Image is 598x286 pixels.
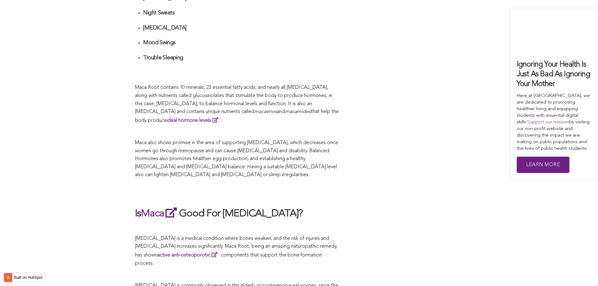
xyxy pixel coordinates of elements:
label: Built on HubSpot [12,273,45,282]
h4: Night Sweats [143,9,339,17]
a: ideal hormone levels [167,118,221,123]
span: [MEDICAL_DATA] is a medical condition where bones weaken, and the risk of injuries and [MEDICAL_D... [135,236,337,266]
span: Maca Root contains 10 minerals, 23 essential fatty acids, and nearly all [MEDICAL_DATA], along wi... [135,85,332,114]
img: HubSpot sprocket logo [4,274,12,281]
span: Maca also shows promise in the area of supporting [MEDICAL_DATA], which decreases once women go t... [135,140,338,177]
iframe: Chat Widget [567,256,598,286]
span: macamides [285,109,311,114]
a: Maca [141,209,179,219]
h2: Is Good For [MEDICAL_DATA]? [135,206,339,221]
strong: . [167,118,222,123]
h4: Trouble Sleeping [143,54,339,62]
button: Built on HubSpot [4,273,45,282]
span: and [277,109,285,114]
h4: Mood Swings [143,39,339,46]
a: Learn More [517,157,569,173]
span: macaenes [254,109,277,114]
a: active anti-osteoporotic [157,253,220,258]
span: that help the body produce [135,109,339,123]
h4: [MEDICAL_DATA] [143,24,339,32]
